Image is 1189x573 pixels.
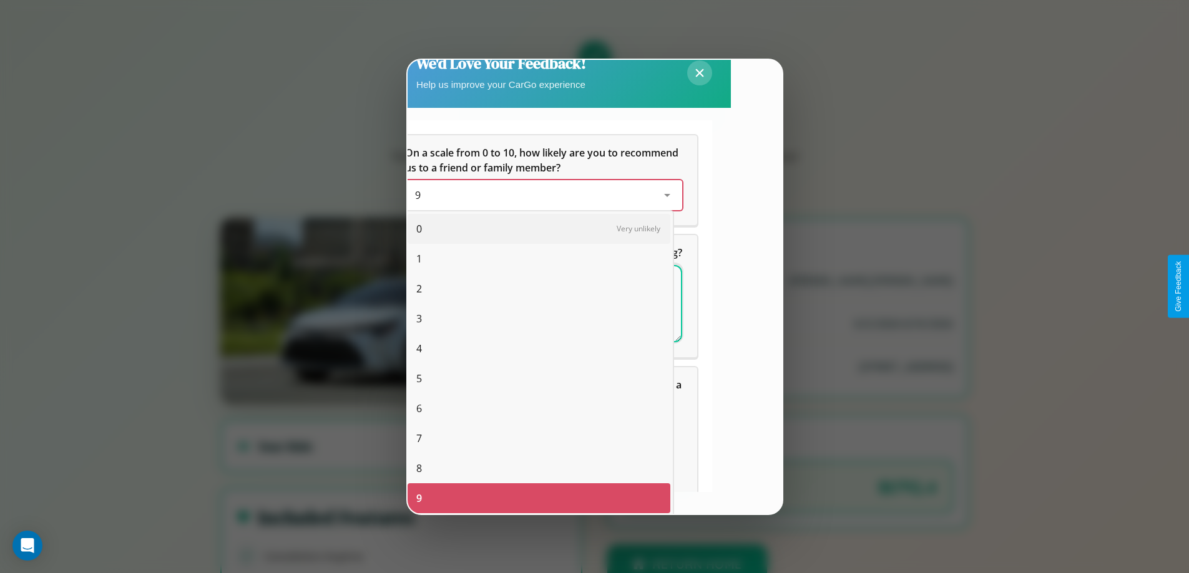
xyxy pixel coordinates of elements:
div: Open Intercom Messenger [12,531,42,561]
div: 4 [408,334,670,364]
div: 3 [408,304,670,334]
span: What can we do to make your experience more satisfying? [405,246,682,259]
span: Very unlikely [617,223,660,234]
span: 7 [416,431,422,446]
h2: We'd Love Your Feedback! [416,53,586,74]
span: 8 [416,461,422,476]
div: 0 [408,214,670,244]
div: 10 [408,513,670,543]
div: 1 [408,244,670,274]
div: On a scale from 0 to 10, how likely are you to recommend us to a friend or family member? [390,135,697,225]
div: On a scale from 0 to 10, how likely are you to recommend us to a friend or family member? [405,180,682,210]
div: 5 [408,364,670,393]
span: 6 [416,401,422,416]
span: On a scale from 0 to 10, how likely are you to recommend us to a friend or family member? [405,146,681,175]
span: 0 [416,221,422,236]
div: 9 [408,483,670,513]
span: 4 [416,341,422,356]
span: 9 [416,491,422,506]
span: 1 [416,251,422,266]
p: Help us improve your CarGo experience [416,76,586,93]
div: Give Feedback [1174,261,1183,312]
span: 3 [416,311,422,326]
span: Which of the following features do you value the most in a vehicle? [405,378,684,407]
div: 2 [408,274,670,304]
span: 9 [415,188,421,202]
span: 2 [416,281,422,296]
div: 8 [408,453,670,483]
span: 5 [416,371,422,386]
div: 6 [408,393,670,423]
h5: On a scale from 0 to 10, how likely are you to recommend us to a friend or family member? [405,145,682,175]
div: 7 [408,423,670,453]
